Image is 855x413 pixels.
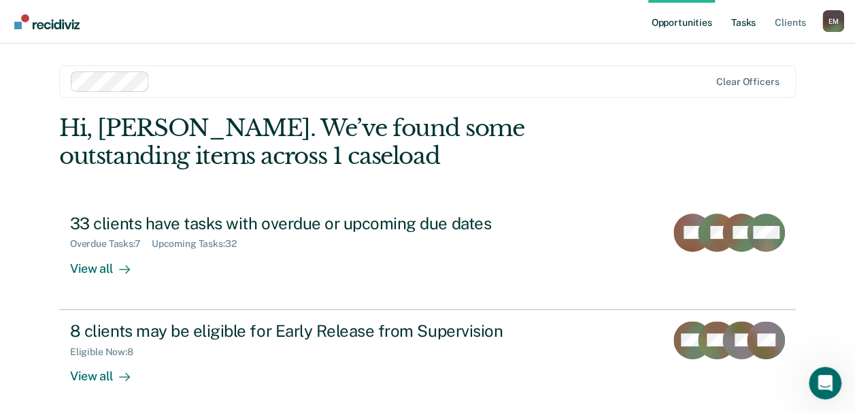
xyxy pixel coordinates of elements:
button: Profile dropdown button [822,10,844,32]
iframe: Intercom live chat [809,367,841,399]
img: Recidiviz [14,14,80,29]
div: 33 clients have tasks with overdue or upcoming due dates [70,214,548,233]
div: Hi, [PERSON_NAME]. We’ve found some outstanding items across 1 caseload [59,114,649,170]
div: Eligible Now : 8 [70,346,144,358]
div: Upcoming Tasks : 32 [152,238,248,250]
div: Overdue Tasks : 7 [70,238,152,250]
div: View all [70,357,146,384]
a: 33 clients have tasks with overdue or upcoming due datesOverdue Tasks:7Upcoming Tasks:32View all [59,203,796,310]
div: E M [822,10,844,32]
div: 8 clients may be eligible for Early Release from Supervision [70,321,548,341]
div: View all [70,250,146,276]
div: Clear officers [716,76,779,88]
